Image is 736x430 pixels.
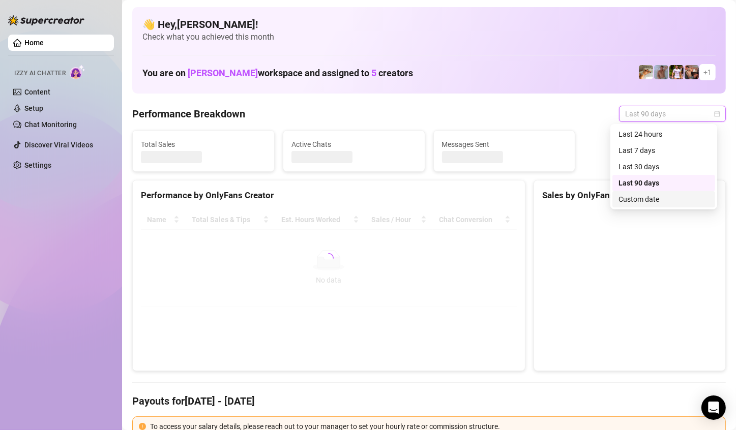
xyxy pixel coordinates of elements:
div: Custom date [619,194,709,205]
div: Last 90 days [612,175,715,191]
img: Hector [669,65,684,79]
span: Check what you achieved this month [142,32,716,43]
div: Last 24 hours [619,129,709,140]
span: + 1 [703,67,712,78]
img: Joey [654,65,668,79]
a: Settings [24,161,51,169]
a: Chat Monitoring [24,120,77,129]
span: Active Chats [291,139,417,150]
a: Home [24,39,44,47]
div: Last 90 days [619,177,709,189]
div: Last 30 days [612,159,715,175]
div: Custom date [612,191,715,207]
img: Osvaldo [685,65,699,79]
span: Messages Sent [442,139,567,150]
h4: Performance Breakdown [132,107,245,121]
img: logo-BBDzfeDw.svg [8,15,84,25]
span: Total Sales [141,139,266,150]
span: calendar [714,111,720,117]
a: Content [24,88,50,96]
span: exclamation-circle [139,423,146,430]
span: 5 [371,68,376,78]
span: loading [322,251,336,265]
div: Last 30 days [619,161,709,172]
h1: You are on workspace and assigned to creators [142,68,413,79]
span: Izzy AI Chatter [14,69,66,78]
div: Open Intercom Messenger [701,395,726,420]
span: Last 90 days [625,106,720,121]
a: Discover Viral Videos [24,141,93,149]
div: Last 7 days [612,142,715,159]
div: Last 7 days [619,145,709,156]
a: Setup [24,104,43,112]
div: Last 24 hours [612,126,715,142]
span: [PERSON_NAME] [188,68,258,78]
div: Sales by OnlyFans Creator [542,189,717,202]
img: AI Chatter [70,65,85,79]
div: Performance by OnlyFans Creator [141,189,517,202]
img: Zac [639,65,653,79]
h4: Payouts for [DATE] - [DATE] [132,394,726,408]
h4: 👋 Hey, [PERSON_NAME] ! [142,17,716,32]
